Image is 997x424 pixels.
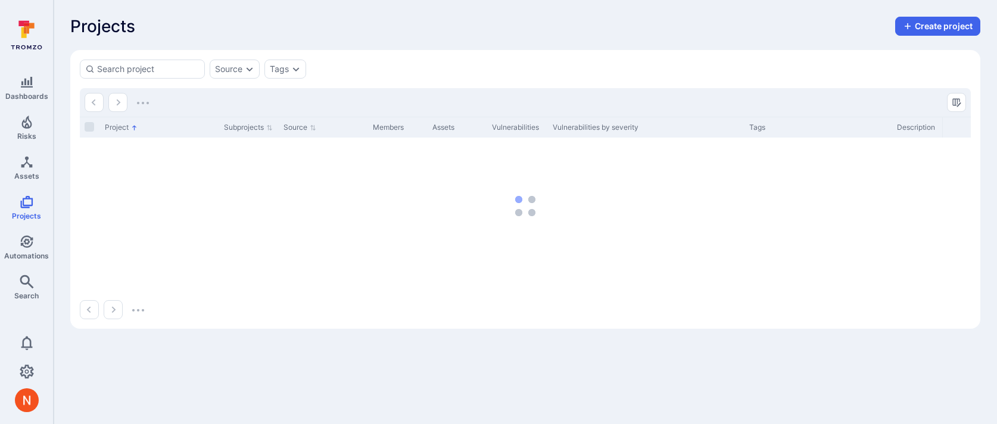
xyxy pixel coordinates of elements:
[137,102,149,104] img: Loading...
[283,123,316,132] button: Sort by Source
[14,172,39,180] span: Assets
[12,211,41,220] span: Projects
[80,300,99,319] button: Go to the previous page
[15,388,39,412] div: Neeren Patki
[432,122,482,133] div: Assets
[492,122,543,133] div: Vulnerabilities
[553,122,740,133] div: Vulnerabilities by severity
[104,300,123,319] button: Go to the next page
[5,92,48,101] span: Dashboards
[132,309,144,311] img: Loading...
[131,121,138,134] p: Sorted by: Alphabetically (A-Z)
[14,291,39,300] span: Search
[15,388,39,412] img: ACg8ocIprwjrgDQnDsNSk9Ghn5p5-B8DpAKWoJ5Gi9syOE4K59tr4Q=s96-c
[4,251,49,260] span: Automations
[108,93,127,112] button: Go to the next page
[85,93,104,112] button: Go to the previous page
[105,123,138,132] button: Sort by Project
[215,64,242,74] button: Source
[373,122,423,133] div: Members
[749,122,887,133] div: Tags
[291,64,301,74] button: Expand dropdown
[224,123,273,132] button: Sort by Subprojects
[947,93,966,112] button: Manage columns
[270,64,289,74] button: Tags
[97,63,200,75] input: Search project
[70,17,135,36] span: Projects
[17,132,36,141] span: Risks
[895,17,980,36] button: Create project
[245,64,254,74] button: Expand dropdown
[85,122,94,132] span: Select all rows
